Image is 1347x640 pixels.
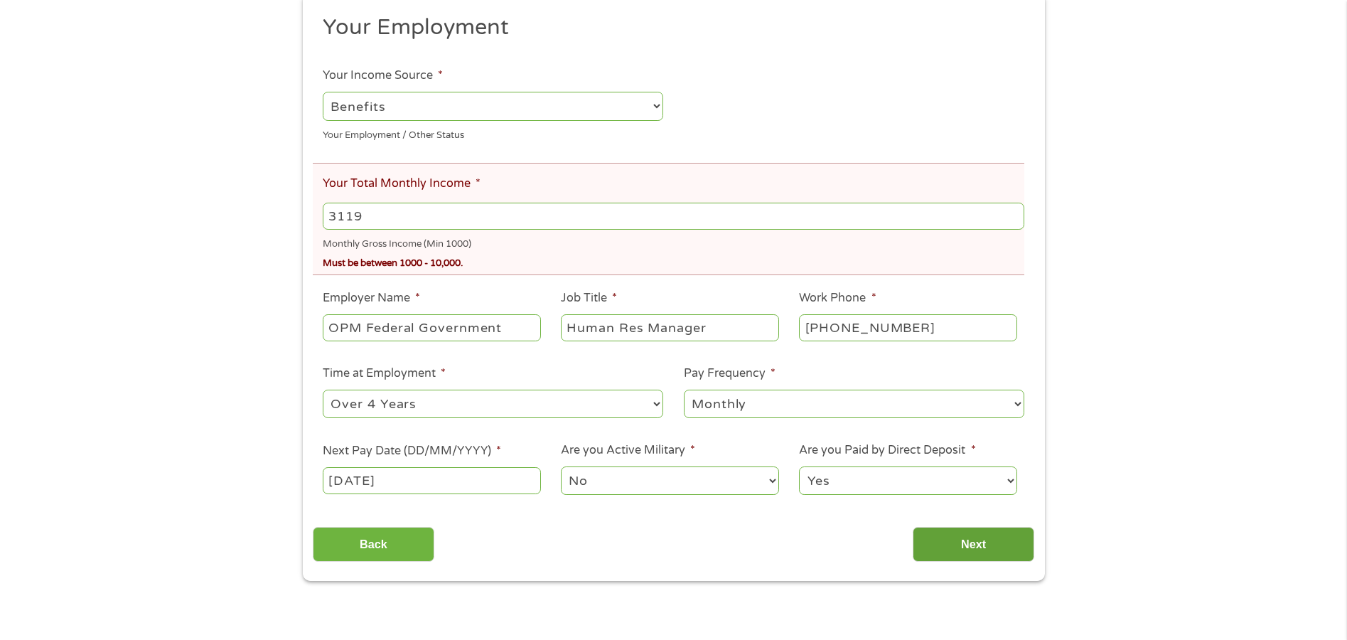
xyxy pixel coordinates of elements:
[313,527,434,562] input: Back
[323,366,446,381] label: Time at Employment
[323,314,540,341] input: Walmart
[561,291,617,306] label: Job Title
[323,233,1024,252] div: Monthly Gross Income (Min 1000)
[323,467,540,494] input: ---Click Here for Calendar ---
[323,444,501,459] label: Next Pay Date (DD/MM/YYYY)
[799,291,876,306] label: Work Phone
[684,366,776,381] label: Pay Frequency
[913,527,1034,562] input: Next
[323,68,443,83] label: Your Income Source
[323,203,1024,230] input: 1800
[799,443,975,458] label: Are you Paid by Direct Deposit
[323,176,481,191] label: Your Total Monthly Income
[799,314,1016,341] input: (231) 754-4010
[323,252,1024,271] div: Must be between 1000 - 10,000.
[561,314,778,341] input: Cashier
[323,291,420,306] label: Employer Name
[561,443,695,458] label: Are you Active Military
[323,123,663,142] div: Your Employment / Other Status
[323,14,1014,42] h2: Your Employment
